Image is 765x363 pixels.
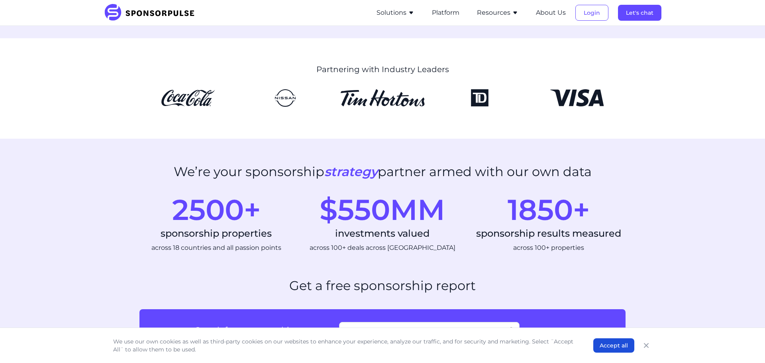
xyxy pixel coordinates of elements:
img: CocaCola [146,89,230,107]
img: Nissan [243,89,328,107]
img: TD [437,89,522,107]
button: Close [641,340,652,351]
a: About Us [536,9,566,16]
img: SponsorPulse [104,4,200,22]
button: Login [575,5,608,21]
h2: Get a free sponsorship report [289,278,476,293]
i: strategy [324,164,378,179]
div: 1850+ [472,195,626,224]
div: investments valued [306,227,459,240]
a: Login [575,9,608,16]
div: across 18 countries and all passion points [139,243,293,253]
p: Partnering with Industry Leaders [200,64,565,75]
button: Let's chat [618,5,661,21]
h2: We’re your sponsorship partner armed with our own data [174,164,592,179]
img: Tim Hortons [340,89,425,107]
a: Platform [432,9,459,16]
button: Resources [477,8,518,18]
p: We use our own cookies as well as third-party cookies on our websites to enhance your experience,... [113,337,577,353]
div: sponsorship properties [139,227,293,240]
div: $550MM [306,195,459,224]
div: sponsorship results measured [472,227,626,240]
div: 2500+ [139,195,293,224]
div: across 100+ properties [472,243,626,253]
button: Accept all [593,338,634,353]
button: About Us [536,8,566,18]
img: Visa [535,89,619,107]
div: across 100+ deals across [GEOGRAPHIC_DATA] [306,243,459,253]
button: Solutions [377,8,414,18]
button: Platform [432,8,459,18]
label: Search for a sponsorship property: [152,324,333,336]
a: Let's chat [618,9,661,16]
